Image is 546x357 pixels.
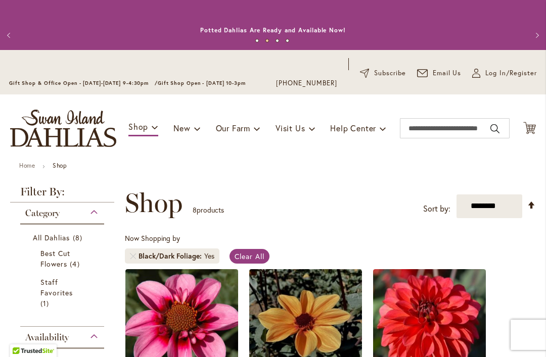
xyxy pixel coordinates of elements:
span: 8 [193,205,197,215]
span: Availability [25,332,69,343]
span: Gift Shop & Office Open - [DATE]-[DATE] 9-4:30pm / [9,80,158,86]
a: Clear All [230,249,269,264]
span: 1 [40,298,52,309]
span: Help Center [330,123,376,133]
p: products [193,202,224,218]
span: 8 [73,232,85,243]
span: Best Cut Flowers [40,248,70,269]
iframe: Launch Accessibility Center [8,321,36,349]
a: Log In/Register [472,68,537,78]
span: Subscribe [374,68,406,78]
span: Black/Dark Foliage [139,251,204,261]
span: Gift Shop Open - [DATE] 10-3pm [158,80,246,86]
a: Staff Favorites [40,277,86,309]
button: 2 of 4 [265,39,269,42]
span: Email Us [433,68,462,78]
button: 1 of 4 [255,39,259,42]
span: Our Farm [216,123,250,133]
button: Next [526,25,546,45]
a: All Dahlias [33,232,94,243]
a: [PHONE_NUMBER] [276,78,337,88]
div: Yes [204,251,214,261]
a: Best Cut Flowers [40,248,86,269]
span: Category [25,208,60,219]
span: Clear All [235,251,264,261]
strong: Filter By: [10,186,114,202]
a: Potted Dahlias Are Ready and Available Now! [200,26,346,34]
label: Sort by: [423,199,450,218]
span: Visit Us [276,123,305,133]
span: Shop [128,121,148,132]
span: All Dahlias [33,233,70,242]
span: 4 [70,259,82,269]
a: store logo [10,110,116,147]
span: Log In/Register [485,68,537,78]
a: Subscribe [360,68,406,78]
span: Shop [125,188,183,218]
span: New [173,123,190,133]
span: Now Shopping by [125,233,180,243]
a: Remove Black/Dark Foliage Yes [130,253,136,259]
a: Email Us [417,68,462,78]
span: Staff Favorites [40,277,73,297]
button: 4 of 4 [286,39,289,42]
strong: Shop [53,162,67,169]
button: 3 of 4 [276,39,279,42]
a: Home [19,162,35,169]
